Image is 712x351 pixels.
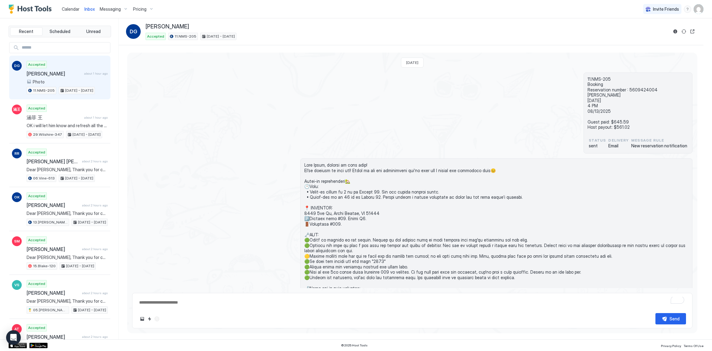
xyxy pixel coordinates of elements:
[14,151,19,156] span: RR
[28,150,45,155] span: Accepted
[78,307,106,313] span: [DATE] - [DATE]
[28,193,45,199] span: Accepted
[9,343,27,348] a: App Store
[28,281,45,286] span: Accepted
[341,343,368,347] span: © 2025 Host Tools
[27,334,80,340] span: [PERSON_NAME]
[631,143,687,149] span: New reservation notification
[27,114,82,120] span: 涵菲 王
[27,211,108,216] span: Dear [PERSON_NAME], Thank you for choosing to stay at our apartment. We hope you’ve enjoyed every...
[694,4,703,14] div: User profile
[689,28,696,35] button: Open reservation
[130,28,137,35] span: DG
[33,263,56,269] span: 15.Blake-120
[62,6,80,12] a: Calendar
[82,335,108,339] span: about 2 hours ago
[133,6,146,12] span: Pricing
[28,62,45,67] span: Accepted
[28,105,45,111] span: Accepted
[661,344,681,348] span: Privacy Policy
[28,325,45,331] span: Accepted
[27,202,80,208] span: [PERSON_NAME]
[672,28,679,35] button: Reservation information
[147,34,164,39] span: Accepted
[653,6,679,12] span: Invite Friends
[33,307,68,313] span: 05.[PERSON_NAME]-617
[10,27,43,36] button: Recent
[77,27,109,36] button: Unread
[631,138,687,143] span: Message Rule
[27,71,82,77] span: [PERSON_NAME]
[684,342,703,349] a: Terms Of Use
[175,34,196,39] span: 11.NMS-205
[13,107,20,112] span: 涵王
[139,297,686,308] textarea: To enrich screen reader interactions, please activate Accessibility in Grammarly extension settings
[14,282,19,288] span: VS
[680,28,688,35] button: Sync reservation
[588,76,688,130] span: 11.NMS-205 Booking Reservation number : 5609424004 [PERSON_NAME] [DATE] 4 PM 08/13/2025 Guest pai...
[66,263,94,269] span: [DATE] - [DATE]
[207,34,235,39] span: [DATE] - [DATE]
[82,247,108,251] span: about 2 hours ago
[19,42,110,53] input: Input Field
[84,72,108,76] span: about 1 hour ago
[33,79,45,85] span: Photo
[661,342,681,349] a: Privacy Policy
[589,143,606,149] span: sent
[608,143,629,149] span: Email
[27,167,108,172] span: Dear [PERSON_NAME], Thank you for choosing to stay at our apartment. We hope you’ve enjoyed every...
[27,290,80,296] span: [PERSON_NAME]
[65,175,93,181] span: [DATE] - [DATE]
[50,29,70,34] span: Scheduled
[14,194,20,200] span: OK
[72,132,101,137] span: [DATE] - [DATE]
[44,27,76,36] button: Scheduled
[33,132,62,137] span: 29.Wilshire-347
[146,315,153,323] button: Quick reply
[29,343,48,348] a: Google Play Store
[82,203,108,207] span: about 2 hours ago
[14,326,19,332] span: AT
[82,291,108,295] span: about 2 hours ago
[684,344,703,348] span: Terms Of Use
[27,255,108,260] span: Dear [PERSON_NAME], Thank you for choosing to stay at our apartment. We hope you’ve enjoyed every...
[82,159,108,163] span: about 2 hours ago
[139,315,146,323] button: Upload image
[27,246,80,252] span: [PERSON_NAME]
[9,5,54,14] a: Host Tools Logo
[78,220,106,225] span: [DATE] - [DATE]
[100,6,121,12] span: Messaging
[84,116,108,120] span: about 1 hour ago
[608,138,629,143] span: Delivery
[6,330,21,345] div: Open Intercom Messenger
[28,237,45,243] span: Accepted
[27,298,108,304] span: Dear [PERSON_NAME], Thank you for choosing to stay at our apartment. We hope you’ve enjoyed every...
[655,313,686,324] button: Send
[19,29,33,34] span: Recent
[406,60,418,65] span: [DATE]
[146,23,189,30] span: [PERSON_NAME]
[669,316,680,322] div: Send
[33,220,68,225] span: 13.[PERSON_NAME]-422
[33,88,55,93] span: 11.NMS-205
[33,175,55,181] span: 06.Vine-613
[84,6,95,12] a: Inbox
[589,138,606,143] span: status
[27,158,80,164] span: [PERSON_NAME] [PERSON_NAME]
[684,6,691,13] div: menu
[14,238,20,244] span: SM
[14,63,20,68] span: DG
[65,88,93,93] span: [DATE] - [DATE]
[27,123,108,128] span: OK i will let him know and refresh all the air
[9,26,111,37] div: tab-group
[86,29,101,34] span: Unread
